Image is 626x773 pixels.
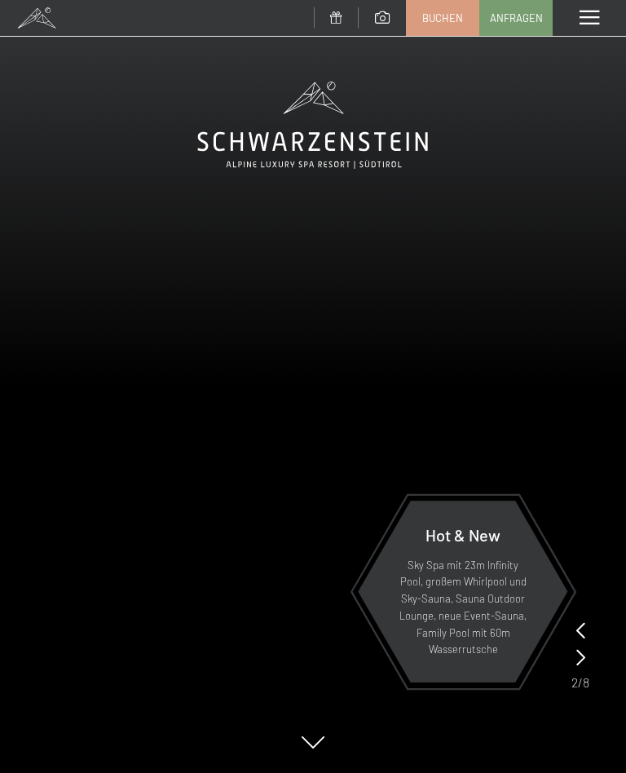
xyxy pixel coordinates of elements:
[571,674,578,691] span: 2
[425,525,500,545] span: Hot & New
[583,674,589,691] span: 8
[357,500,569,683] a: Hot & New Sky Spa mit 23m Infinity Pool, großem Whirlpool und Sky-Sauna, Sauna Outdoor Lounge, ne...
[422,11,463,25] span: Buchen
[398,557,528,659] p: Sky Spa mit 23m Infinity Pool, großem Whirlpool und Sky-Sauna, Sauna Outdoor Lounge, neue Event-S...
[407,1,478,35] a: Buchen
[480,1,552,35] a: Anfragen
[578,674,583,691] span: /
[490,11,543,25] span: Anfragen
